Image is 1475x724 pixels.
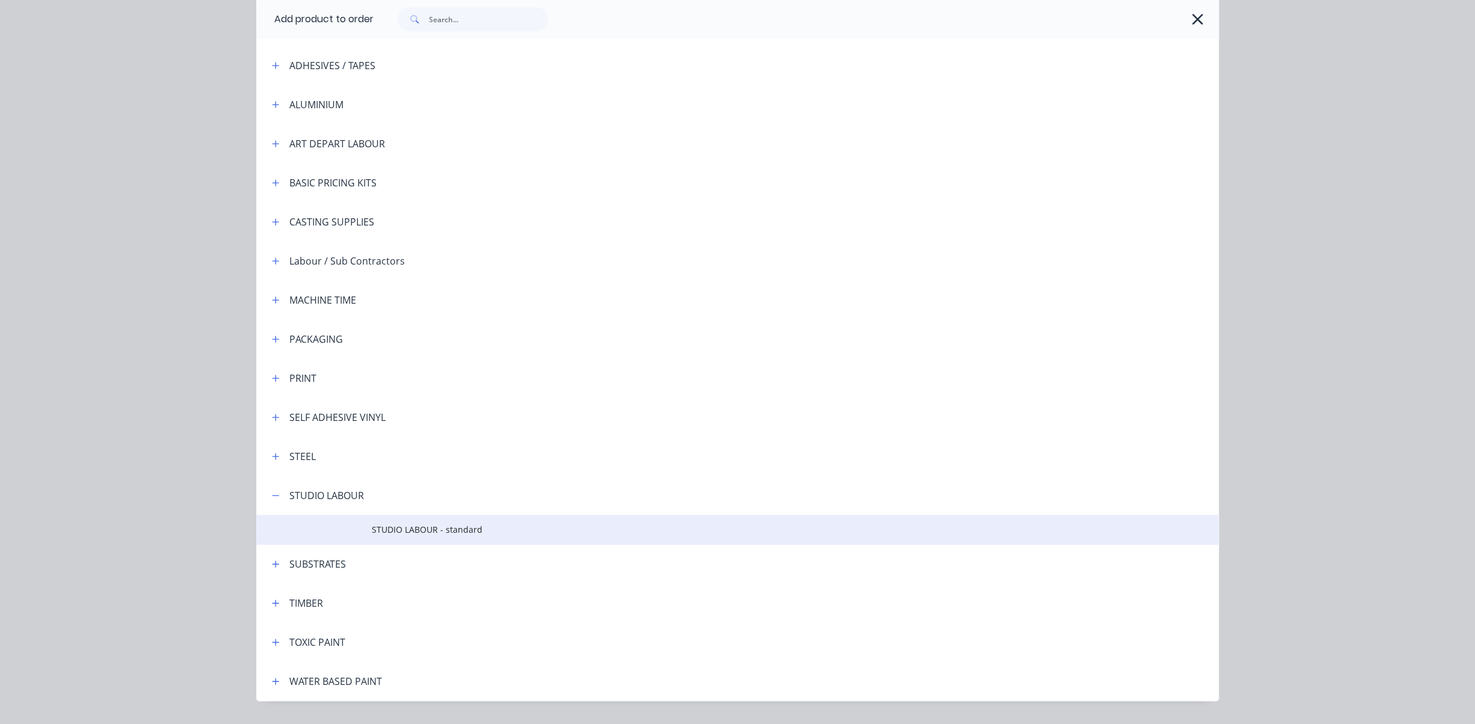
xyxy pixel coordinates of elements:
div: TIMBER [289,596,323,610]
div: ALUMINIUM [289,97,343,112]
div: CASTING SUPPLIES [289,215,374,229]
div: SUBSTRATES [289,557,346,571]
div: STEEL [289,449,316,464]
div: TOXIC PAINT [289,635,345,649]
div: MACHINE TIME [289,293,356,307]
div: ADHESIVES / TAPES [289,58,375,73]
span: STUDIO LABOUR - standard [372,523,1049,536]
div: SELF ADHESIVE VINYL [289,410,386,425]
div: ART DEPART LABOUR [289,137,385,151]
div: Labour / Sub Contractors [289,254,405,268]
div: PACKAGING [289,332,343,346]
div: BASIC PRICING KITS [289,176,377,190]
div: STUDIO LABOUR [289,488,364,503]
div: PRINT [289,371,316,385]
input: Search... [429,7,548,31]
div: WATER BASED PAINT [289,674,382,689]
